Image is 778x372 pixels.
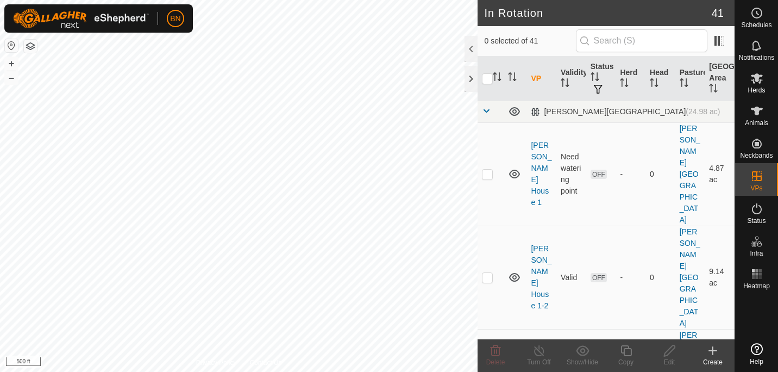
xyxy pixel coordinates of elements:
[680,124,700,224] a: [PERSON_NAME][GEOGRAPHIC_DATA]
[750,185,762,191] span: VPs
[249,358,281,368] a: Contact Us
[556,122,586,226] td: Need watering point
[645,57,675,101] th: Head
[517,357,561,367] div: Turn Off
[739,54,774,61] span: Notifications
[648,357,691,367] div: Edit
[5,71,18,84] button: –
[620,169,641,180] div: -
[5,57,18,70] button: +
[686,107,720,116] span: (24.98 ac)
[650,80,658,89] p-sorticon: Activate to sort
[705,226,735,329] td: 9.14 ac
[616,57,645,101] th: Herd
[712,5,724,21] span: 41
[645,122,675,226] td: 0
[745,120,768,126] span: Animals
[645,226,675,329] td: 0
[556,226,586,329] td: Valid
[531,244,551,310] a: [PERSON_NAME] House 1-2
[680,227,700,327] a: [PERSON_NAME][GEOGRAPHIC_DATA]
[604,357,648,367] div: Copy
[170,13,180,24] span: BN
[484,7,711,20] h2: In Rotation
[709,85,718,94] p-sorticon: Activate to sort
[675,57,705,101] th: Pasture
[591,74,599,83] p-sorticon: Activate to sort
[493,74,501,83] p-sorticon: Activate to sort
[484,35,575,47] span: 0 selected of 41
[591,273,607,282] span: OFF
[561,80,569,89] p-sorticon: Activate to sort
[508,74,517,83] p-sorticon: Activate to sort
[526,57,556,101] th: VP
[705,122,735,226] td: 4.87 ac
[196,358,237,368] a: Privacy Policy
[5,39,18,52] button: Reset Map
[13,9,149,28] img: Gallagher Logo
[620,272,641,283] div: -
[705,57,735,101] th: [GEOGRAPHIC_DATA] Area
[691,357,735,367] div: Create
[750,250,763,257] span: Infra
[556,57,586,101] th: Validity
[591,170,607,179] span: OFF
[741,22,771,28] span: Schedules
[680,80,688,89] p-sorticon: Activate to sort
[747,218,766,224] span: Status
[743,283,770,289] span: Heatmap
[486,358,505,366] span: Delete
[531,107,720,116] div: [PERSON_NAME][GEOGRAPHIC_DATA]
[561,357,604,367] div: Show/Hide
[735,339,778,369] a: Help
[748,87,765,94] span: Herds
[620,80,629,89] p-sorticon: Activate to sort
[531,141,551,207] a: [PERSON_NAME] House 1
[750,358,763,365] span: Help
[586,57,616,101] th: Status
[576,29,707,52] input: Search (S)
[740,152,773,159] span: Neckbands
[24,40,37,53] button: Map Layers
